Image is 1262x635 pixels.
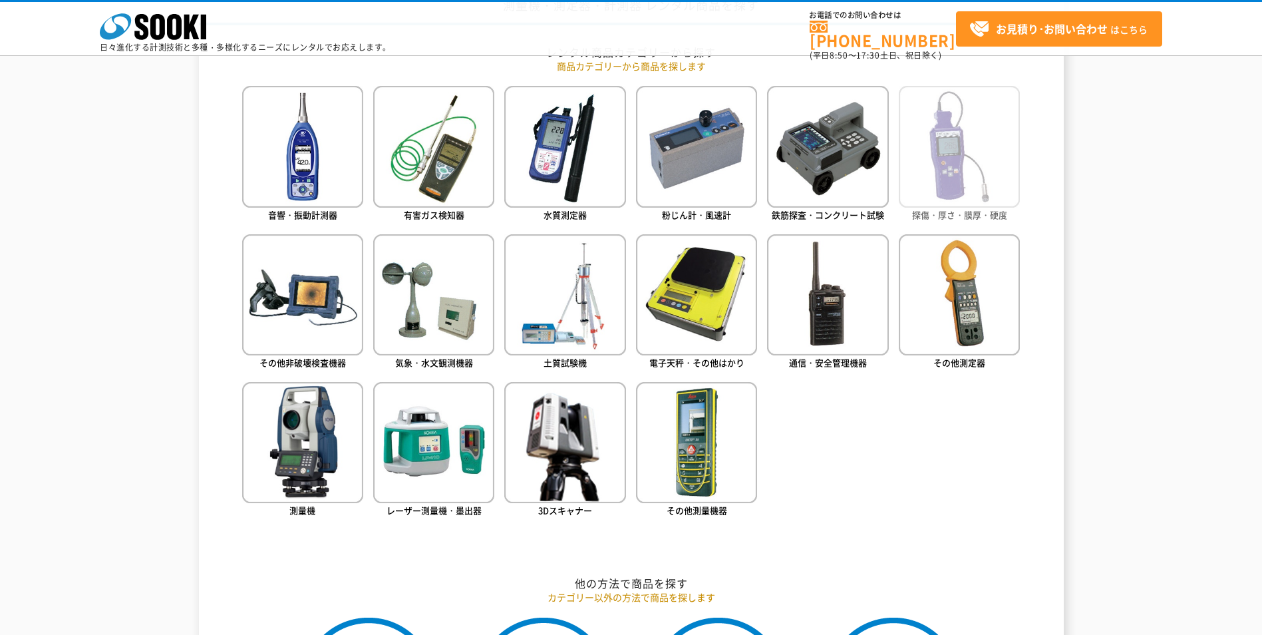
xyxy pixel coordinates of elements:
[242,576,1021,590] h2: 他の方法で商品を探す
[242,86,363,224] a: 音響・振動計測器
[373,86,494,224] a: 有害ガス検知器
[242,382,363,520] a: 測量機
[899,234,1020,372] a: その他測定器
[504,382,625,520] a: 3Dスキャナー
[856,49,880,61] span: 17:30
[404,208,464,221] span: 有害ガス検知器
[504,86,625,207] img: 水質測定器
[636,382,757,520] a: その他測量機器
[933,356,985,369] span: その他測定器
[912,208,1007,221] span: 探傷・厚さ・膜厚・硬度
[242,234,363,372] a: その他非破壊検査機器
[636,234,757,372] a: 電子天秤・その他はかり
[772,208,884,221] span: 鉄筋探査・コンクリート試験
[289,504,315,517] span: 測量機
[810,21,956,48] a: [PHONE_NUMBER]
[373,86,494,207] img: 有害ガス検知器
[544,356,587,369] span: 土質試験機
[899,234,1020,355] img: その他測定器
[767,234,888,355] img: 通信・安全管理機器
[387,504,482,517] span: レーザー測量機・墨出器
[667,504,727,517] span: その他測量機器
[259,356,346,369] span: その他非破壊検査機器
[100,43,391,51] p: 日々進化する計測技術と多種・多様化するニーズにレンタルでお応えします。
[662,208,731,221] span: 粉じん計・風速計
[996,21,1108,37] strong: お見積り･お問い合わせ
[969,19,1148,39] span: はこちら
[373,234,494,372] a: 気象・水文観測機器
[810,11,956,19] span: お電話でのお問い合わせは
[395,356,473,369] span: 気象・水文観測機器
[242,59,1021,73] p: 商品カテゴリーから商品を探します
[504,86,625,224] a: 水質測定器
[899,86,1020,224] a: 探傷・厚さ・膜厚・硬度
[544,208,587,221] span: 水質測定器
[242,382,363,503] img: 測量機
[767,86,888,207] img: 鉄筋探査・コンクリート試験
[767,234,888,372] a: 通信・安全管理機器
[636,234,757,355] img: 電子天秤・その他はかり
[373,382,494,520] a: レーザー測量機・墨出器
[899,86,1020,207] img: 探傷・厚さ・膜厚・硬度
[373,234,494,355] img: 気象・水文観測機器
[373,382,494,503] img: レーザー測量機・墨出器
[504,382,625,503] img: 3Dスキャナー
[504,234,625,372] a: 土質試験機
[956,11,1162,47] a: お見積り･お問い合わせはこちら
[636,86,757,207] img: 粉じん計・風速計
[538,504,592,517] span: 3Dスキャナー
[504,234,625,355] img: 土質試験機
[636,86,757,224] a: 粉じん計・風速計
[242,234,363,355] img: その他非破壊検査機器
[268,208,337,221] span: 音響・振動計測器
[636,382,757,503] img: その他測量機器
[830,49,848,61] span: 8:50
[649,356,744,369] span: 電子天秤・その他はかり
[789,356,867,369] span: 通信・安全管理機器
[810,49,941,61] span: (平日 ～ 土日、祝日除く)
[242,86,363,207] img: 音響・振動計測器
[242,590,1021,604] p: カテゴリー以外の方法で商品を探します
[767,86,888,224] a: 鉄筋探査・コンクリート試験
